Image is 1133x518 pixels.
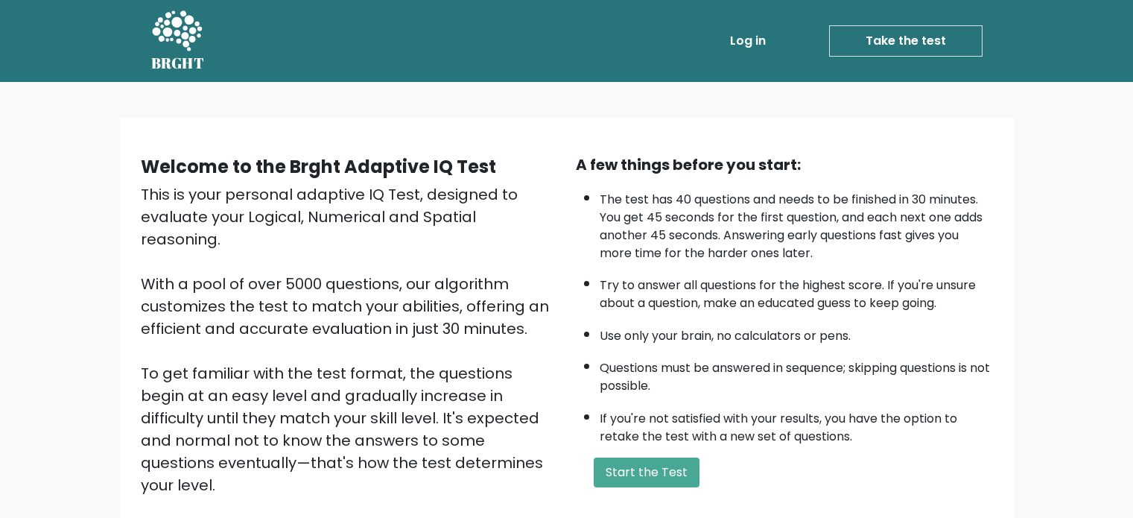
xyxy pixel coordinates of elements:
[141,154,496,179] b: Welcome to the Brght Adaptive IQ Test
[600,320,993,345] li: Use only your brain, no calculators or pens.
[724,26,772,56] a: Log in
[594,458,699,487] button: Start the Test
[151,6,205,76] a: BRGHT
[600,183,993,262] li: The test has 40 questions and needs to be finished in 30 minutes. You get 45 seconds for the firs...
[576,154,993,176] div: A few things before you start:
[600,402,993,446] li: If you're not satisfied with your results, you have the option to retake the test with a new set ...
[829,25,983,57] a: Take the test
[151,54,205,72] h5: BRGHT
[600,352,993,395] li: Questions must be answered in sequence; skipping questions is not possible.
[600,269,993,312] li: Try to answer all questions for the highest score. If you're unsure about a question, make an edu...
